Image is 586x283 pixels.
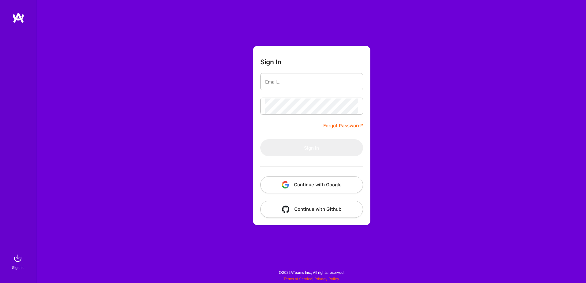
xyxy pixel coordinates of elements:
[13,252,24,271] a: sign inSign In
[284,277,312,281] a: Terms of Service
[260,58,281,66] h3: Sign In
[12,252,24,264] img: sign in
[260,139,363,156] button: Sign In
[37,265,586,280] div: © 2025 ATeams Inc., All rights reserved.
[323,122,363,129] a: Forgot Password?
[265,74,358,90] input: Email...
[282,206,289,213] img: icon
[314,277,339,281] a: Privacy Policy
[284,277,339,281] span: |
[12,12,24,23] img: logo
[260,176,363,193] button: Continue with Google
[282,181,289,188] img: icon
[12,264,24,271] div: Sign In
[260,201,363,218] button: Continue with Github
